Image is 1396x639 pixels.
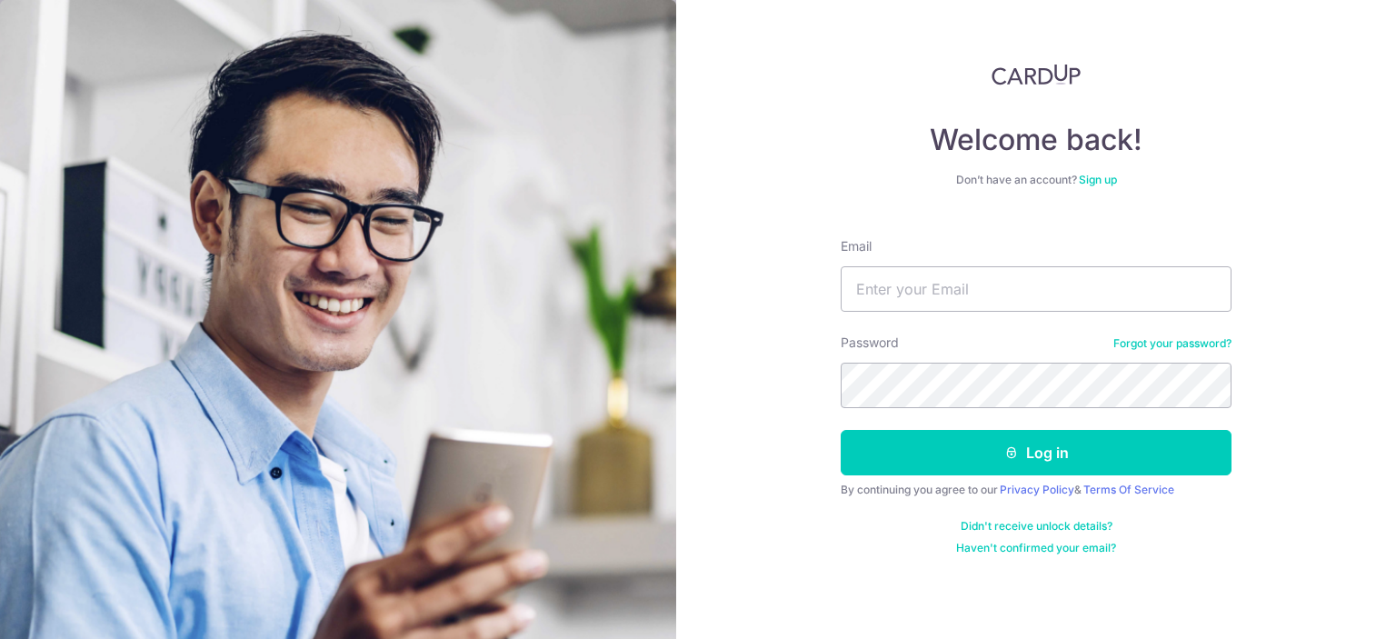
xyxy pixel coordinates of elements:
[841,430,1231,475] button: Log in
[1113,336,1231,351] a: Forgot your password?
[841,483,1231,497] div: By continuing you agree to our &
[961,519,1112,534] a: Didn't receive unlock details?
[1079,173,1117,186] a: Sign up
[956,541,1116,555] a: Haven't confirmed your email?
[841,122,1231,158] h4: Welcome back!
[841,237,872,255] label: Email
[1083,483,1174,496] a: Terms Of Service
[1000,483,1074,496] a: Privacy Policy
[992,64,1081,85] img: CardUp Logo
[841,334,899,352] label: Password
[841,266,1231,312] input: Enter your Email
[841,173,1231,187] div: Don’t have an account?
